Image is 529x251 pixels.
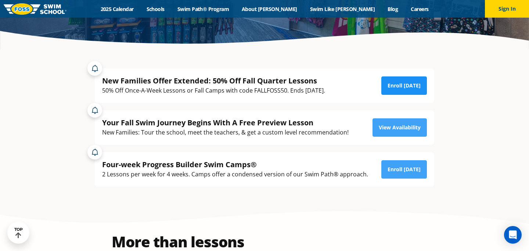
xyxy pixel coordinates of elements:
[94,6,140,12] a: 2025 Calendar
[4,3,66,15] img: FOSS Swim School Logo
[102,86,325,96] div: 50% Off Once-A-Week Lessons or Fall Camps with code FALLFOSS50. Ends [DATE].
[140,6,171,12] a: Schools
[102,76,325,86] div: New Families Offer Extended: 50% Off Fall Quarter Lessons
[235,6,304,12] a: About [PERSON_NAME]
[171,6,235,12] a: Swim Path® Program
[102,118,349,128] div: Your Fall Swim Journey Begins With A Free Preview Lesson
[504,226,522,244] div: Open Intercom Messenger
[373,118,427,137] a: View Availability
[14,227,23,239] div: TOP
[381,76,427,95] a: Enroll [DATE]
[303,6,381,12] a: Swim Like [PERSON_NAME]
[102,159,368,169] div: Four-week Progress Builder Swim Camps®
[95,234,261,249] h2: More than lessons
[404,6,435,12] a: Careers
[102,169,368,179] div: 2 Lessons per week for 4 weeks. Camps offer a condensed version of our Swim Path® approach.
[102,128,349,137] div: New Families: Tour the school, meet the teachers, & get a custom level recommendation!
[381,6,404,12] a: Blog
[381,160,427,179] a: Enroll [DATE]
